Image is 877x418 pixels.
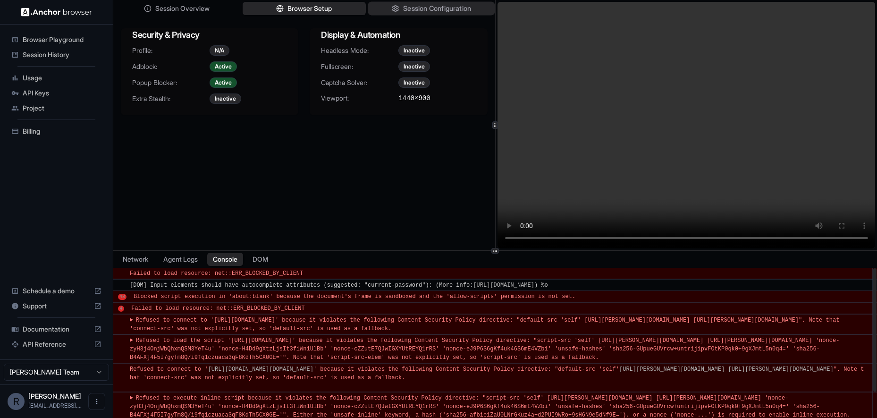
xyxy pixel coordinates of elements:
[130,270,303,277] span: Failed to load resource: net::ERR_BLOCKED_BY_CLIENT
[130,366,864,381] span: Refused to connect to ' ' because it violates the following Content Security Policy directive: "d...
[8,299,105,314] div: Support
[23,73,101,83] span: Usage
[88,393,105,410] button: Open menu
[207,253,243,266] button: Console
[8,393,25,410] div: R
[158,253,203,266] button: Agent Logs
[130,282,548,289] span: [DOM] Input elements should have autocomplete attributes (suggested: "current-password"): (More i...
[21,8,92,17] img: Anchor Logo
[118,269,123,278] span: ​
[398,61,430,72] div: Inactive
[28,392,81,400] span: Roberto Frias
[321,78,398,87] span: Captcha Solver:
[8,322,105,337] div: Documentation
[8,124,105,139] div: Billing
[728,366,833,373] a: [URL][PERSON_NAME][DOMAIN_NAME]
[23,35,101,44] span: Browser Playground
[118,304,124,313] span: ​
[287,4,332,13] span: Browser Setup
[8,47,105,62] div: Session History
[28,402,82,409] span: rcfrias@gmail.com
[118,316,123,324] span: ​
[118,292,126,301] span: ​
[8,337,105,352] div: API Reference
[8,283,105,299] div: Schedule a demo
[8,101,105,116] div: Project
[210,61,237,72] div: Active
[118,294,126,300] div: 48
[155,4,210,13] span: Session Overview
[132,94,210,103] span: Extra Stealth:
[118,365,123,374] span: ​
[210,77,237,88] div: Active
[118,336,123,345] span: ​
[321,94,398,103] span: Viewport:
[8,85,105,101] div: API Keys
[473,282,534,289] a: [URL][DOMAIN_NAME]
[130,336,867,362] summary: Refused to load the script '[URL][DOMAIN_NAME]' because it violates the following Content Securit...
[8,70,105,85] div: Usage
[619,366,725,373] a: [URL][PERSON_NAME][DOMAIN_NAME]
[403,4,471,14] span: Session Configuration
[23,324,90,334] span: Documentation
[208,366,313,373] a: [URL][DOMAIN_NAME][DOMAIN_NAME]
[8,32,105,47] div: Browser Playground
[23,340,90,349] span: API Reference
[23,88,101,98] span: API Keys
[398,77,430,88] div: Inactive
[118,306,124,312] div: 4
[321,62,398,71] span: Fullscreen:
[210,94,241,104] div: Inactive
[132,78,210,87] span: Popup Blocker:
[23,103,101,113] span: Project
[118,281,123,290] span: ​
[131,305,304,312] span: Failed to load resource: net::ERR_BLOCKED_BY_CLIENT
[23,127,101,136] span: Billing
[210,45,229,56] div: N/A
[23,301,90,311] span: Support
[130,316,867,333] summary: Refused to connect to '[URL][DOMAIN_NAME]' because it violates the following Content Security Pol...
[132,28,287,42] h3: Security & Privacy
[398,45,430,56] div: Inactive
[321,46,398,55] span: Headless Mode:
[23,286,90,296] span: Schedule a demo
[23,50,101,60] span: Session History
[132,62,210,71] span: Adblock:
[117,253,154,266] button: Network
[118,394,123,402] span: ​
[132,46,210,55] span: Profile:
[398,94,430,103] span: 1440 × 900
[134,293,575,300] span: Blocked script execution in 'about:blank' because the document's frame is sandboxed and the 'allo...
[247,253,274,266] button: DOM
[321,28,476,42] h3: Display & Automation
